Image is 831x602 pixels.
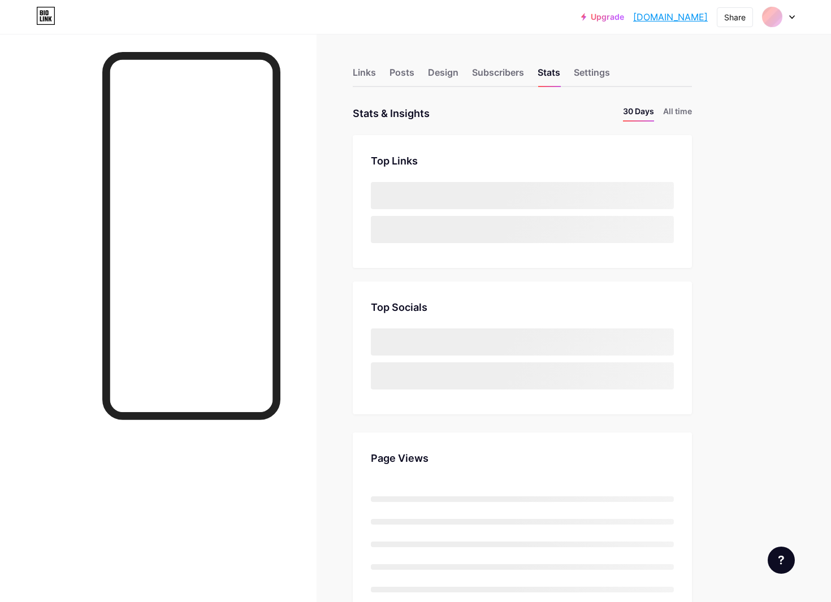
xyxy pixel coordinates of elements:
[472,66,524,86] div: Subscribers
[623,105,654,122] li: 30 Days
[633,10,708,24] a: [DOMAIN_NAME]
[428,66,458,86] div: Design
[389,66,414,86] div: Posts
[353,66,376,86] div: Links
[538,66,560,86] div: Stats
[581,12,624,21] a: Upgrade
[574,66,610,86] div: Settings
[353,105,430,122] div: Stats & Insights
[663,105,692,122] li: All time
[371,153,674,168] div: Top Links
[724,11,746,23] div: Share
[371,300,674,315] div: Top Socials
[371,451,674,466] div: Page Views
